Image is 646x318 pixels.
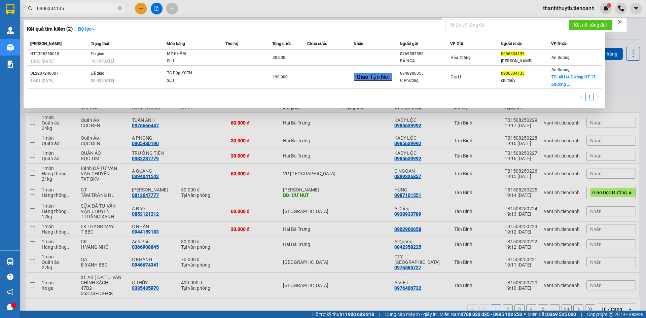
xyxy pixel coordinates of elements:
span: Người gửi [400,41,418,46]
span: message [7,304,13,310]
img: warehouse-icon [7,44,14,51]
div: SL: 1 [167,58,217,65]
span: Món hàng [167,41,185,46]
span: Trạng thái [91,41,109,46]
span: Giao Tận Nơi [354,73,392,81]
button: Bộ lọcdown [73,24,102,34]
input: Tìm tên, số ĐT hoặc mã đơn [37,5,116,12]
li: Previous Page [577,93,585,101]
button: Kết nối tổng đài [569,20,612,30]
input: Nhập số tổng đài [445,20,563,30]
div: SL: 1 [167,77,217,84]
span: Thu hộ [225,41,238,46]
span: [PERSON_NAME] [30,41,62,46]
span: Đã giao [91,71,105,76]
h3: Kết quả tìm kiếm ( 2 ) [27,26,73,33]
span: search [28,6,33,11]
span: Đạt Lí [451,75,461,79]
span: 30.000 [273,55,285,60]
strong: Bộ lọc [78,26,96,32]
span: close-circle [118,5,122,12]
span: down [92,27,96,31]
img: warehouse-icon [7,27,14,34]
span: Tổng cước [272,41,291,46]
div: MỸ PHẨM [167,50,217,58]
span: An Sương [551,55,570,60]
span: close [617,20,622,24]
span: TC: 481/4 Đường HT 17, phường ... [551,75,597,87]
div: TC Dập KCTN [167,70,217,77]
span: 19:19 [DATE] [91,59,114,64]
span: left [579,95,583,99]
span: question-circle [7,274,13,280]
span: An Sương [551,67,570,72]
span: 0906334135 [501,71,525,76]
span: 0906334135 [501,51,525,56]
span: Kết nối tổng đài [574,21,607,29]
span: notification [7,289,13,295]
span: 14:01 [DATE] [30,78,53,83]
span: 08:53 [DATE] [91,78,114,83]
div: 0848900355 [400,70,450,77]
div: DL2207240007 [30,70,89,77]
button: left [577,93,585,101]
span: Đã giao [91,51,105,56]
div: C Phượng [400,77,450,84]
span: VP Nhận [551,41,568,46]
img: solution-icon [7,61,14,68]
div: BÀ NGA [400,58,450,65]
div: 0769587559 [400,50,450,58]
span: Chưa cước [307,41,327,46]
div: [PERSON_NAME] [501,58,551,65]
div: chị thúy [501,77,551,84]
a: 1 [586,93,593,101]
span: right [596,95,600,99]
span: Nhãn [354,41,363,46]
span: 190.000 [273,75,288,79]
button: right [594,93,602,101]
img: logo-vxr [6,4,14,14]
span: 13:36 [DATE] [30,59,53,64]
span: Người nhận [501,41,523,46]
span: close-circle [118,6,122,10]
span: VP Gửi [450,41,463,46]
span: Hòa Thắng [451,55,471,60]
div: HT1308250010 [30,50,89,58]
li: Next Page [594,93,602,101]
img: warehouse-icon [7,258,14,265]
